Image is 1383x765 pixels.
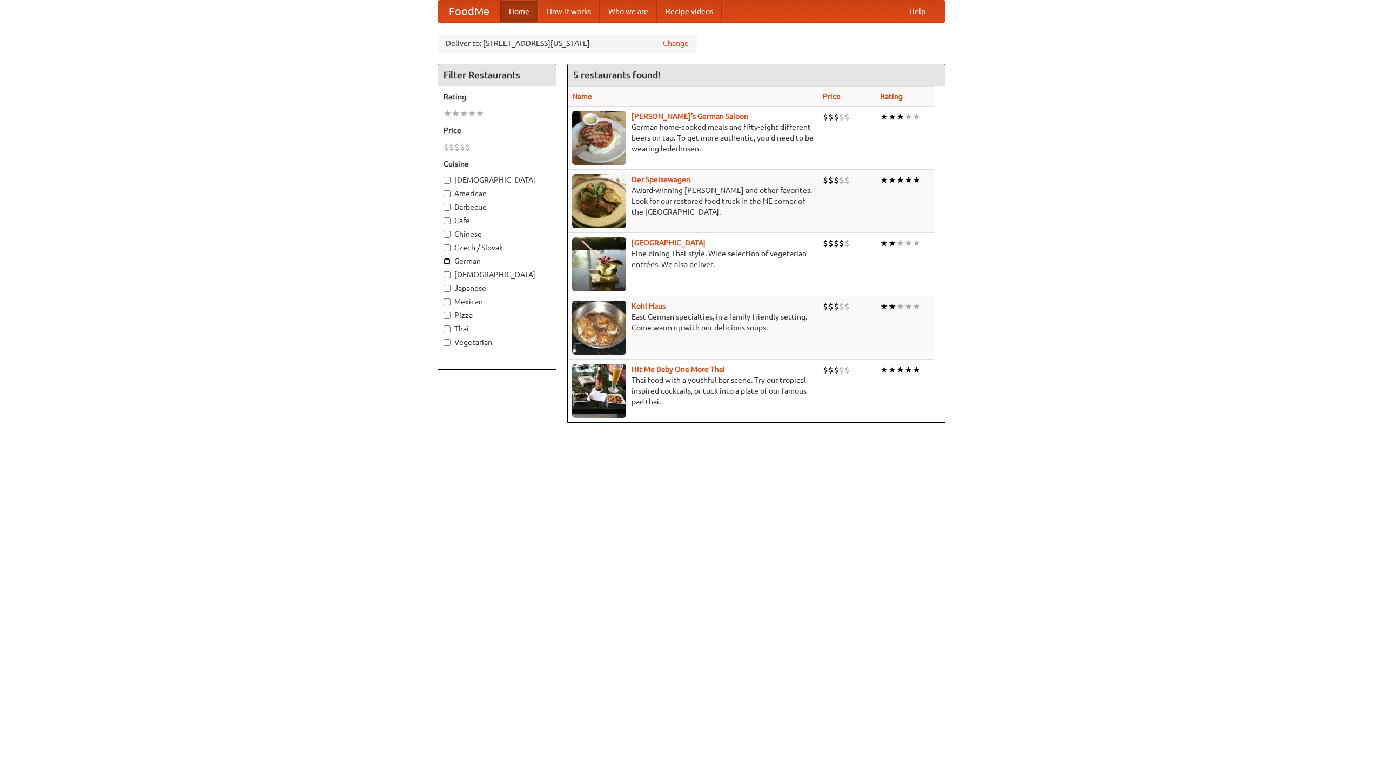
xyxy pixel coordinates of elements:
li: $ [834,111,839,123]
label: Vegetarian [444,337,550,348]
p: East German specialties, in a family-friendly setting. Come warm up with our delicious soups. [572,311,814,333]
img: kohlhaus.jpg [572,301,626,355]
li: $ [844,111,850,123]
li: ★ [904,111,912,123]
li: ★ [888,301,896,312]
li: ★ [880,237,888,249]
a: Change [663,38,689,49]
li: $ [454,141,460,153]
label: Chinese [444,229,550,240]
li: ★ [912,364,921,376]
li: $ [839,364,844,376]
label: Cafe [444,215,550,226]
label: [DEMOGRAPHIC_DATA] [444,269,550,280]
li: ★ [904,301,912,312]
img: esthers.jpg [572,111,626,165]
input: Japanese [444,285,451,292]
li: $ [444,141,449,153]
a: Home [500,1,538,22]
b: Der Speisewagen [632,175,690,184]
li: $ [828,301,834,312]
label: Czech / Slovak [444,242,550,253]
li: $ [828,237,834,249]
li: $ [823,364,828,376]
p: German home-cooked meals and fifty-eight different beers on tap. To get more authentic, you'd nee... [572,122,814,154]
img: speisewagen.jpg [572,174,626,228]
a: FoodMe [438,1,500,22]
li: $ [834,301,839,312]
a: Name [572,92,592,101]
li: $ [839,301,844,312]
li: ★ [880,301,888,312]
li: $ [828,111,834,123]
li: ★ [888,111,896,123]
li: $ [449,141,454,153]
li: $ [839,174,844,186]
img: satay.jpg [572,237,626,291]
a: Help [901,1,934,22]
label: American [444,188,550,199]
li: ★ [460,108,468,119]
input: Barbecue [444,204,451,211]
li: ★ [444,108,452,119]
li: ★ [896,111,904,123]
li: ★ [904,237,912,249]
a: Kohl Haus [632,302,666,310]
label: Barbecue [444,202,550,212]
h5: Rating [444,91,550,102]
input: Pizza [444,312,451,319]
li: $ [839,237,844,249]
li: $ [823,174,828,186]
li: $ [823,301,828,312]
li: ★ [904,364,912,376]
li: ★ [896,364,904,376]
b: Hit Me Baby One More Thai [632,365,725,374]
label: Japanese [444,283,550,294]
img: babythai.jpg [572,364,626,418]
input: [DEMOGRAPHIC_DATA] [444,271,451,278]
a: [PERSON_NAME]'s German Saloon [632,112,748,121]
input: Mexican [444,298,451,305]
li: ★ [880,111,888,123]
li: ★ [476,108,484,119]
li: ★ [888,174,896,186]
li: $ [844,364,850,376]
label: [DEMOGRAPHIC_DATA] [444,175,550,185]
h5: Price [444,125,550,136]
input: American [444,190,451,197]
h5: Cuisine [444,158,550,169]
p: Thai food with a youthful bar scene. Try our tropical inspired cocktails, or tuck into a plate of... [572,375,814,407]
a: Recipe videos [657,1,722,22]
label: Pizza [444,310,550,321]
a: How it works [538,1,600,22]
input: Thai [444,325,451,332]
div: Deliver to: [STREET_ADDRESS][US_STATE] [438,34,697,53]
li: ★ [912,111,921,123]
li: ★ [896,301,904,312]
li: $ [844,237,850,249]
li: ★ [896,237,904,249]
li: $ [823,111,828,123]
a: [GEOGRAPHIC_DATA] [632,238,706,247]
input: Vegetarian [444,339,451,346]
li: $ [839,111,844,123]
li: ★ [904,174,912,186]
li: $ [828,174,834,186]
li: ★ [452,108,460,119]
h4: Filter Restaurants [438,64,556,86]
p: Award-winning [PERSON_NAME] and other favorites. Look for our restored food truck in the NE corne... [572,185,814,217]
li: ★ [468,108,476,119]
li: $ [828,364,834,376]
a: Who we are [600,1,657,22]
li: $ [834,174,839,186]
li: $ [834,237,839,249]
input: Cafe [444,217,451,224]
p: Fine dining Thai-style. Wide selection of vegetarian entrées. We also deliver. [572,248,814,270]
li: $ [844,174,850,186]
a: Price [823,92,841,101]
li: ★ [912,237,921,249]
li: $ [834,364,839,376]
